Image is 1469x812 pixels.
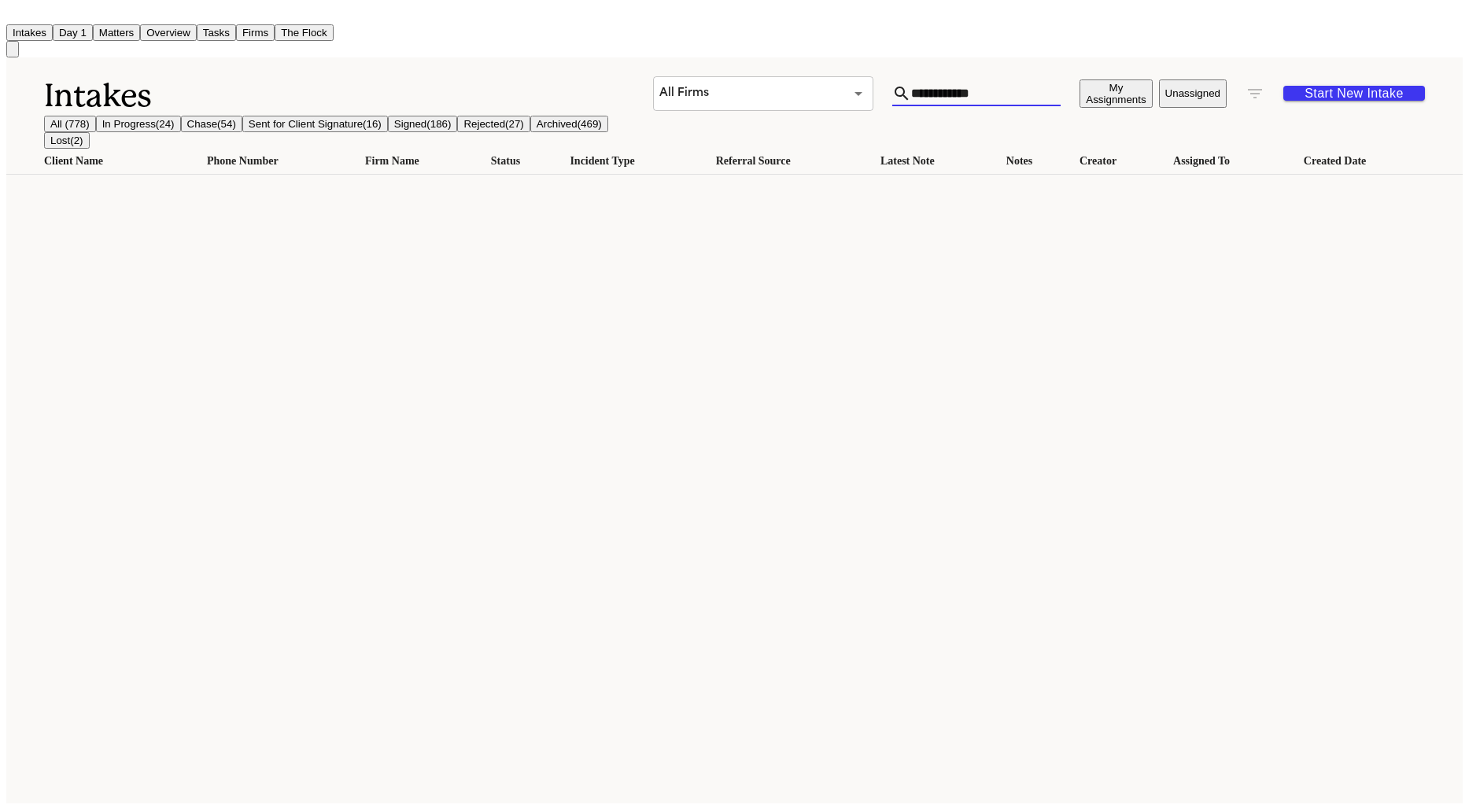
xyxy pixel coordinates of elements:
[181,116,242,132] button: Chase(54)
[44,76,653,116] h1: Intakes
[1173,155,1291,168] div: Assigned To
[530,116,608,132] button: Archived(469)
[457,116,530,132] button: Rejected(27)
[53,24,93,41] button: Day 1
[197,24,236,41] button: Tasks
[242,116,388,132] button: Sent for Client Signature(16)
[6,24,53,41] button: Intakes
[570,155,703,168] div: Incident Type
[1304,155,1433,168] div: Created Date
[44,155,194,168] div: Client Name
[236,25,275,39] a: Firms
[491,155,558,168] div: Status
[140,24,197,41] button: Overview
[6,6,25,21] img: Finch Logo
[6,10,25,24] a: Home
[236,24,275,41] button: Firms
[140,25,197,39] a: Overview
[1159,79,1227,108] button: Unassigned
[1080,79,1152,108] button: My Assignments
[44,116,96,132] button: All (778)
[1283,86,1425,101] button: Start New Intake
[388,116,458,132] button: Signed(186)
[1006,155,1067,168] div: Notes
[6,25,53,39] a: Intakes
[96,116,181,132] button: In Progress(24)
[275,25,334,39] a: The Flock
[659,87,709,99] span: All Firms
[197,25,236,39] a: Tasks
[53,25,93,39] a: Day 1
[207,155,352,168] div: Phone Number
[1080,155,1161,168] div: Creator
[44,132,90,149] button: Lost(2)
[93,24,140,41] button: Matters
[716,155,868,168] div: Referral Source
[880,155,994,168] div: Latest Note
[93,25,140,39] a: Matters
[365,155,478,168] div: Firm Name
[275,24,334,41] button: The Flock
